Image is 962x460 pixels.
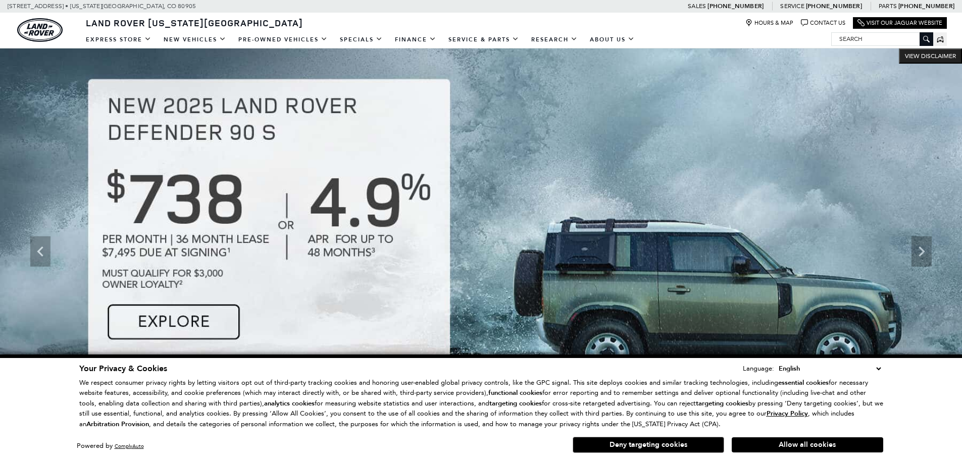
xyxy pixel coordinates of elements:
[525,31,584,48] a: Research
[767,409,808,418] u: Privacy Policy
[778,378,829,387] strong: essential cookies
[80,31,158,48] a: EXPRESS STORE
[801,19,845,27] a: Contact Us
[79,363,167,374] span: Your Privacy & Cookies
[489,399,542,408] strong: targeting cookies
[732,437,883,452] button: Allow all cookies
[899,48,962,64] button: VIEW DISCLAIMER
[905,52,956,60] span: VIEW DISCLAIMER
[776,363,883,374] select: Language Select
[17,18,63,42] img: Land Rover
[389,31,442,48] a: Finance
[573,437,724,453] button: Deny targeting cookies
[158,31,232,48] a: New Vehicles
[79,378,883,430] p: We respect consumer privacy rights by letting visitors opt out of third-party tracking cookies an...
[743,365,774,372] div: Language:
[898,2,954,10] a: [PHONE_NUMBER]
[264,399,315,408] strong: analytics cookies
[232,31,334,48] a: Pre-Owned Vehicles
[857,19,942,27] a: Visit Our Jaguar Website
[488,388,542,397] strong: functional cookies
[80,31,641,48] nav: Main Navigation
[767,410,808,417] a: Privacy Policy
[80,17,309,29] a: Land Rover [US_STATE][GEOGRAPHIC_DATA]
[77,443,144,449] div: Powered by
[584,31,641,48] a: About Us
[912,236,932,267] div: Next
[115,443,144,449] a: ComplyAuto
[86,17,303,29] span: Land Rover [US_STATE][GEOGRAPHIC_DATA]
[745,19,793,27] a: Hours & Map
[696,399,748,408] strong: targeting cookies
[8,3,196,10] a: [STREET_ADDRESS] • [US_STATE][GEOGRAPHIC_DATA], CO 80905
[688,3,706,10] span: Sales
[86,420,149,429] strong: Arbitration Provision
[832,33,933,45] input: Search
[30,236,50,267] div: Previous
[707,2,764,10] a: [PHONE_NUMBER]
[879,3,897,10] span: Parts
[442,31,525,48] a: Service & Parts
[806,2,862,10] a: [PHONE_NUMBER]
[334,31,389,48] a: Specials
[17,18,63,42] a: land-rover
[780,3,804,10] span: Service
